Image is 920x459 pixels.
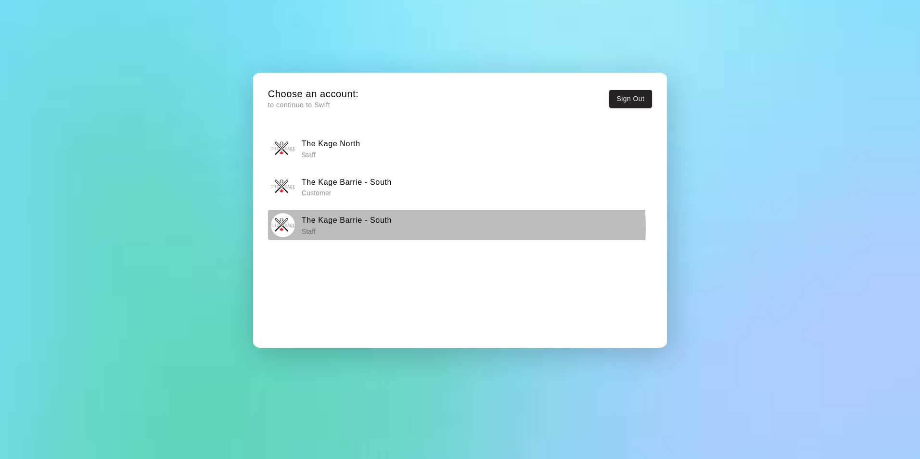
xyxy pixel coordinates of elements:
[268,210,652,240] button: The Kage Barrie - SouthThe Kage Barrie - South Staff
[271,137,295,161] img: The Kage North
[302,227,392,236] p: Staff
[302,138,360,150] h6: The Kage North
[268,133,652,164] button: The Kage NorthThe Kage North Staff
[302,176,392,189] h6: The Kage Barrie - South
[268,88,359,101] h5: Choose an account:
[271,213,295,237] img: The Kage Barrie - South
[268,100,359,110] p: to continue to Swift
[271,175,295,199] img: The Kage Barrie - South
[302,214,392,227] h6: The Kage Barrie - South
[302,150,360,160] p: Staff
[609,90,652,108] button: Sign Out
[268,172,652,202] button: The Kage Barrie - SouthThe Kage Barrie - South Customer
[302,188,392,198] p: Customer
